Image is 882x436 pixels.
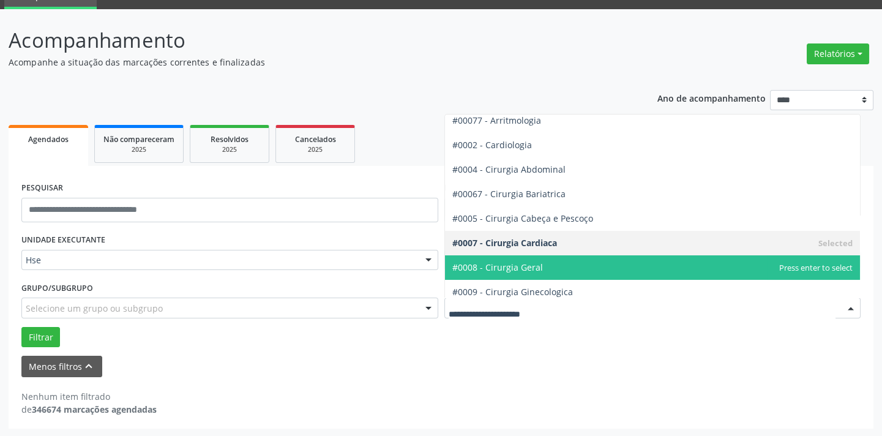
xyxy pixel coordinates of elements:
[452,115,541,126] span: #00077 - Arritmologia
[28,134,69,145] span: Agendados
[452,212,593,224] span: #0005 - Cirurgia Cabeça e Pescoço
[452,163,566,175] span: #0004 - Cirurgia Abdominal
[103,145,174,154] div: 2025
[82,359,95,373] i: keyboard_arrow_up
[21,279,93,298] label: Grupo/Subgrupo
[199,145,260,154] div: 2025
[21,231,105,250] label: UNIDADE EXECUTANTE
[452,237,557,249] span: #0007 - Cirurgia Cardiaca
[285,145,346,154] div: 2025
[21,179,63,198] label: PESQUISAR
[103,134,174,145] span: Não compareceram
[807,43,869,64] button: Relatórios
[26,302,163,315] span: Selecione um grupo ou subgrupo
[9,56,614,69] p: Acompanhe a situação das marcações correntes e finalizadas
[21,327,60,348] button: Filtrar
[295,134,336,145] span: Cancelados
[452,286,573,298] span: #0009 - Cirurgia Ginecologica
[21,390,157,403] div: Nenhum item filtrado
[9,25,614,56] p: Acompanhamento
[21,356,102,377] button: Menos filtroskeyboard_arrow_up
[452,261,543,273] span: #0008 - Cirurgia Geral
[657,90,766,105] p: Ano de acompanhamento
[32,404,157,415] strong: 346674 marcações agendadas
[21,403,157,416] div: de
[452,139,532,151] span: #0002 - Cardiologia
[26,254,413,266] span: Hse
[211,134,249,145] span: Resolvidos
[452,188,566,200] span: #00067 - Cirurgia Bariatrica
